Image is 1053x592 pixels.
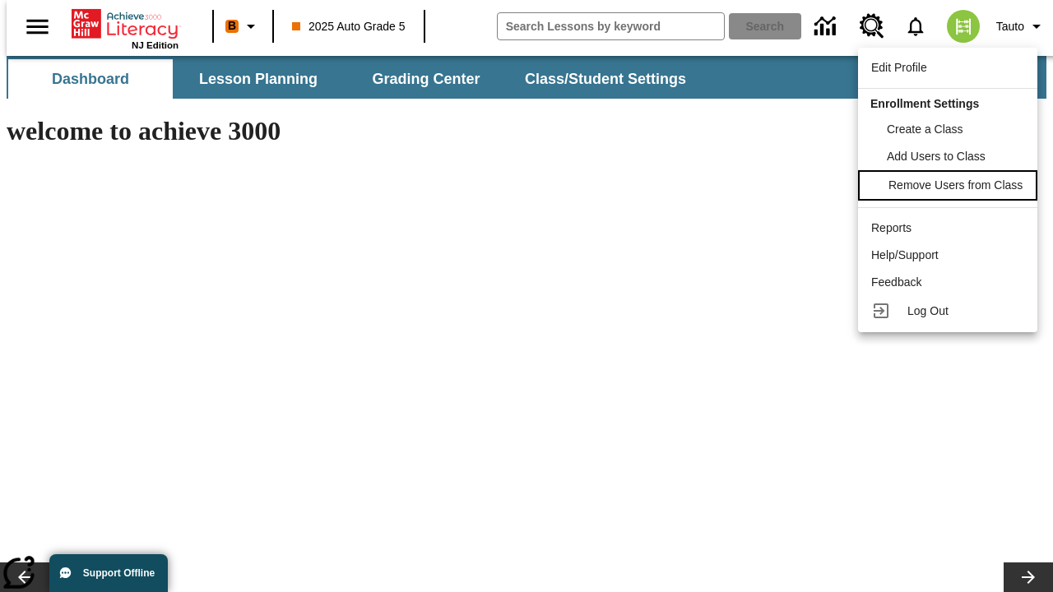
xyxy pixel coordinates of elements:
span: Edit Profile [871,61,927,74]
span: Feedback [871,275,921,289]
span: Create a Class [887,123,963,136]
span: Add Users to Class [887,150,986,163]
span: Enrollment Settings [870,97,979,110]
span: Remove Users from Class [888,178,1023,192]
span: Help/Support [871,248,939,261]
span: Log Out [907,304,949,317]
span: Reports [871,221,912,234]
